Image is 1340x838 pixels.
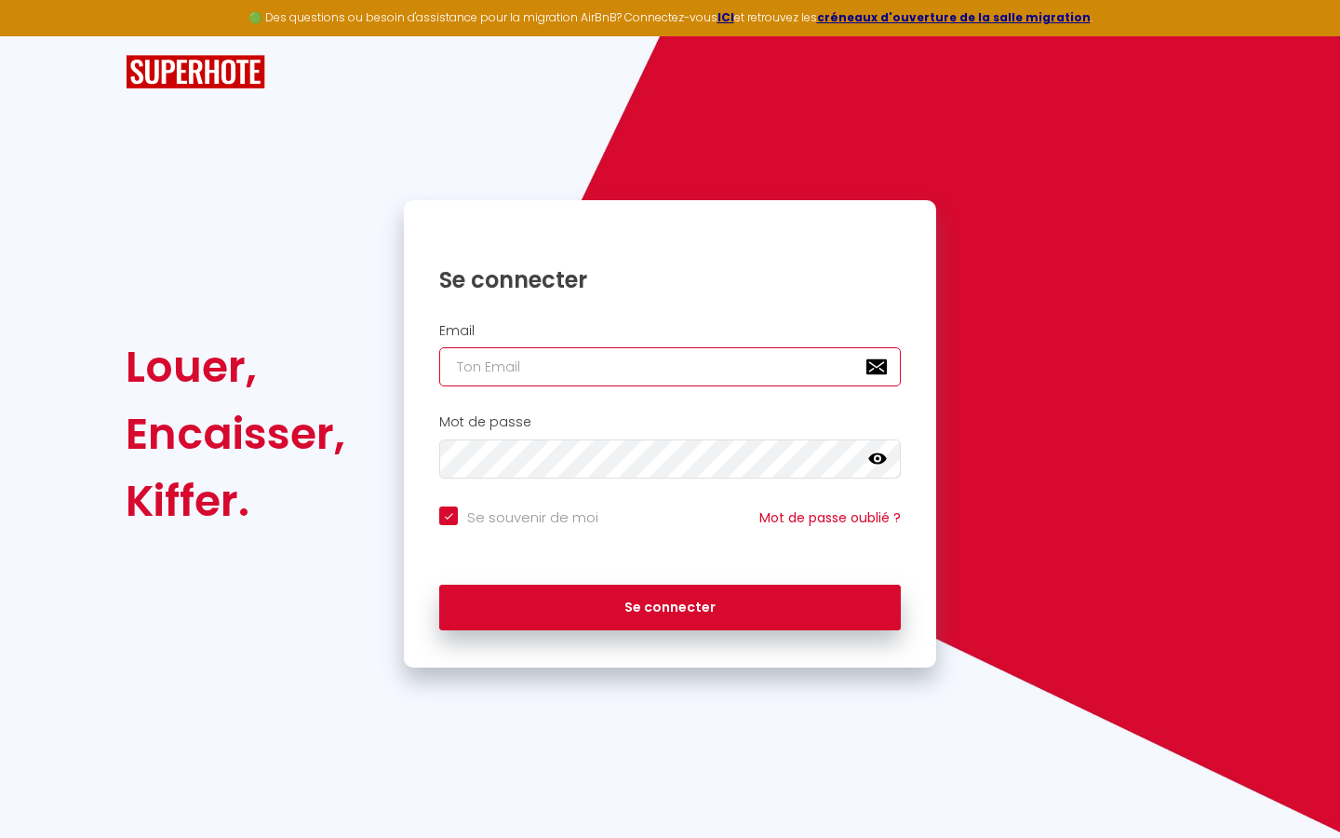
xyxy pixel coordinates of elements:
[126,55,265,89] img: SuperHote logo
[759,508,901,527] a: Mot de passe oublié ?
[126,400,345,467] div: Encaisser,
[439,585,901,631] button: Se connecter
[717,9,734,25] a: ICI
[439,414,901,430] h2: Mot de passe
[439,323,901,339] h2: Email
[126,333,345,400] div: Louer,
[439,265,901,294] h1: Se connecter
[15,7,71,63] button: Ouvrir le widget de chat LiveChat
[126,467,345,534] div: Kiffer.
[439,347,901,386] input: Ton Email
[817,9,1091,25] a: créneaux d'ouverture de la salle migration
